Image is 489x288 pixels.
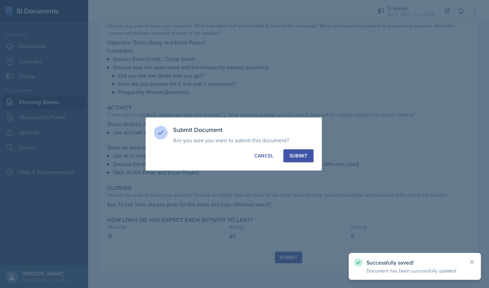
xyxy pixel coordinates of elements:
h3: Submit Document [173,126,313,134]
button: Cancel [248,149,279,162]
p: Are you sure you want to submit this document? [173,137,313,144]
button: Submit [283,149,313,162]
p: Successfully saved! [366,259,463,266]
p: Document has been successfully updated [366,267,463,274]
div: Cancel [254,152,273,159]
div: Submit [289,152,307,159]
